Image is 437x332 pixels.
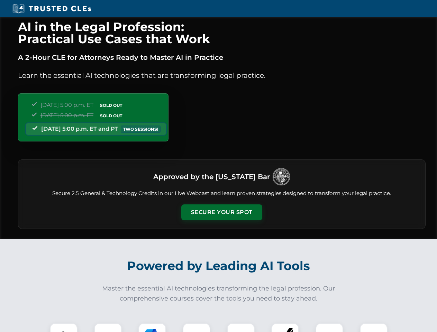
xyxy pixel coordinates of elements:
span: [DATE] 5:00 p.m. ET [40,102,93,108]
span: SOLD OUT [98,112,125,119]
h3: Approved by the [US_STATE] Bar [153,170,270,183]
img: Logo [273,168,290,185]
span: [DATE] 5:00 p.m. ET [40,112,93,119]
h1: AI in the Legal Profession: Practical Use Cases that Work [18,21,426,45]
button: Secure Your Spot [181,204,262,220]
h2: Powered by Leading AI Tools [27,254,410,278]
p: Master the essential AI technologies transforming the legal profession. Our comprehensive courses... [98,284,340,304]
img: Trusted CLEs [10,3,93,14]
p: Learn the essential AI technologies that are transforming legal practice. [18,70,426,81]
p: Secure 2.5 General & Technology Credits in our Live Webcast and learn proven strategies designed ... [27,190,417,197]
p: A 2-Hour CLE for Attorneys Ready to Master AI in Practice [18,52,426,63]
span: SOLD OUT [98,102,125,109]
